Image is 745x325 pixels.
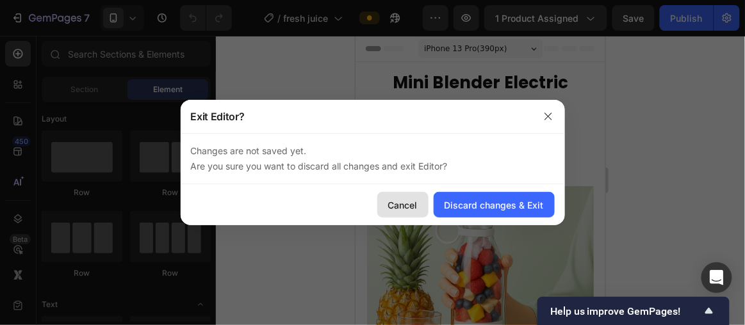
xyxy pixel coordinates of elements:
div: Cancel [388,198,418,212]
h2: Mini Blender Electric [20,35,229,59]
button: Discard changes & Exit [434,192,555,218]
p: Exit Editor? [191,109,245,124]
button: Cancel [377,192,429,218]
p: minute [65,113,110,136]
button: Show survey - Help us improve GemPages! [550,303,717,319]
div: 07 [65,92,110,114]
div: 57 [131,92,186,114]
div: Discard changes & Exit [445,198,544,212]
span: Help us improve GemPages! [550,305,701,317]
div: Open Intercom Messenger [701,262,732,293]
strong: REDUCEREA EXPIRA IN [46,61,204,82]
p: Changes are not saved yet. Are you sure you want to discard all changes and exit Editor? [191,143,555,174]
p: secunde [131,113,186,136]
span: iPhone 13 Pro ( 390 px) [69,6,151,19]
